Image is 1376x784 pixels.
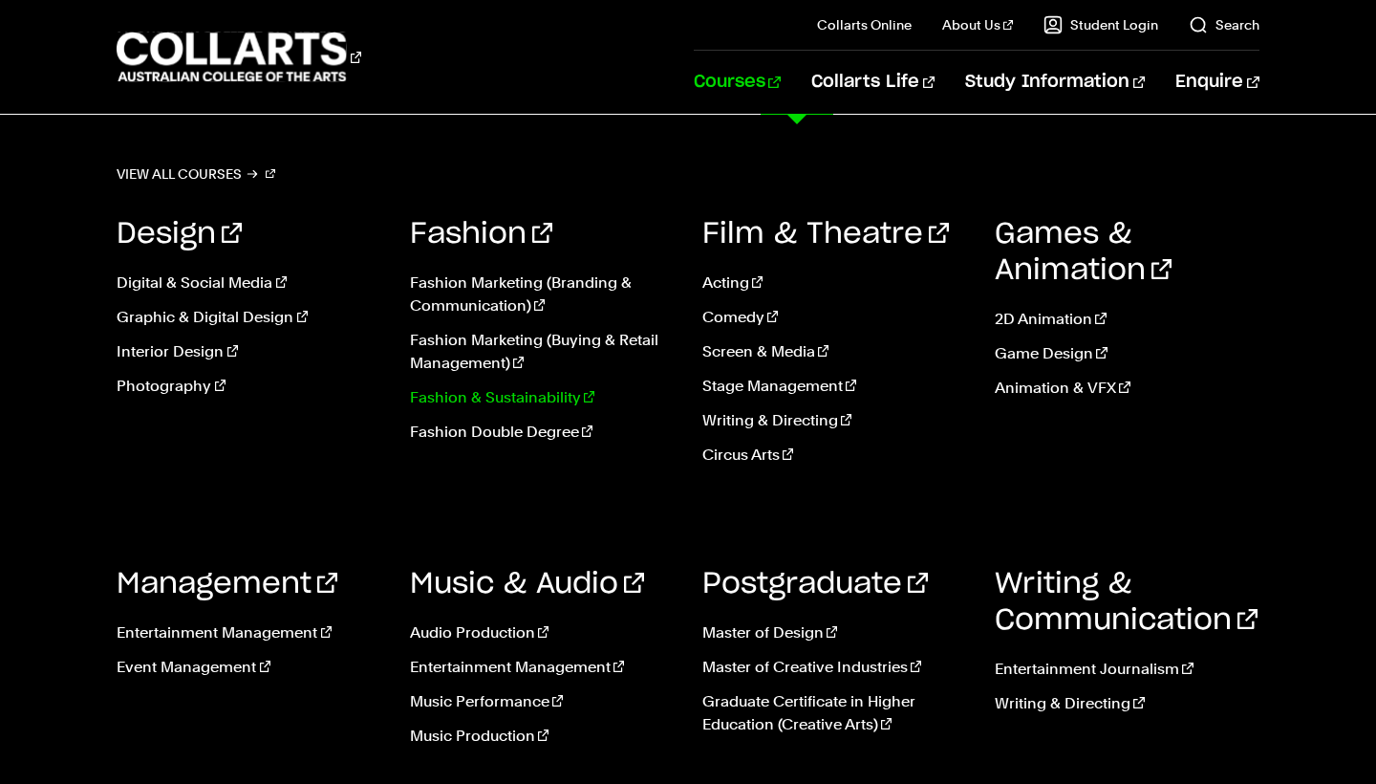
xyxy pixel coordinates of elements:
[117,375,380,398] a: Photography
[995,308,1258,331] a: 2D Animation
[702,444,966,467] a: Circus Arts
[1175,51,1258,114] a: Enquire
[410,690,674,713] a: Music Performance
[965,51,1145,114] a: Study Information
[410,725,674,748] a: Music Production
[811,51,935,114] a: Collarts Life
[410,621,674,644] a: Audio Production
[410,570,644,599] a: Music & Audio
[410,386,674,409] a: Fashion & Sustainability
[702,570,928,599] a: Postgraduate
[702,340,966,363] a: Screen & Media
[817,15,912,34] a: Collarts Online
[117,621,380,644] a: Entertainment Management
[995,692,1258,715] a: Writing & Directing
[410,329,674,375] a: Fashion Marketing (Buying & Retail Management)
[410,421,674,444] a: Fashion Double Degree
[995,377,1258,400] a: Animation & VFX
[117,272,380,294] a: Digital & Social Media
[702,690,966,736] a: Graduate Certificate in Higher Education (Creative Arts)
[702,656,966,679] a: Master of Creative Industries
[942,15,1013,34] a: About Us
[702,306,966,329] a: Comedy
[1189,15,1259,34] a: Search
[702,621,966,644] a: Master of Design
[117,220,242,249] a: Design
[1043,15,1158,34] a: Student Login
[117,656,380,679] a: Event Management
[995,220,1172,285] a: Games & Animation
[410,656,674,679] a: Entertainment Management
[702,409,966,432] a: Writing & Directing
[117,570,337,599] a: Management
[995,570,1258,635] a: Writing & Communication
[702,272,966,294] a: Acting
[117,30,361,84] div: Go to homepage
[410,220,552,249] a: Fashion
[117,306,380,329] a: Graphic & Digital Design
[702,375,966,398] a: Stage Management
[694,51,781,114] a: Courses
[995,342,1258,365] a: Game Design
[117,161,275,187] a: View all courses
[410,272,674,317] a: Fashion Marketing (Branding & Communication)
[995,658,1258,681] a: Entertainment Journalism
[117,340,380,363] a: Interior Design
[702,220,949,249] a: Film & Theatre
